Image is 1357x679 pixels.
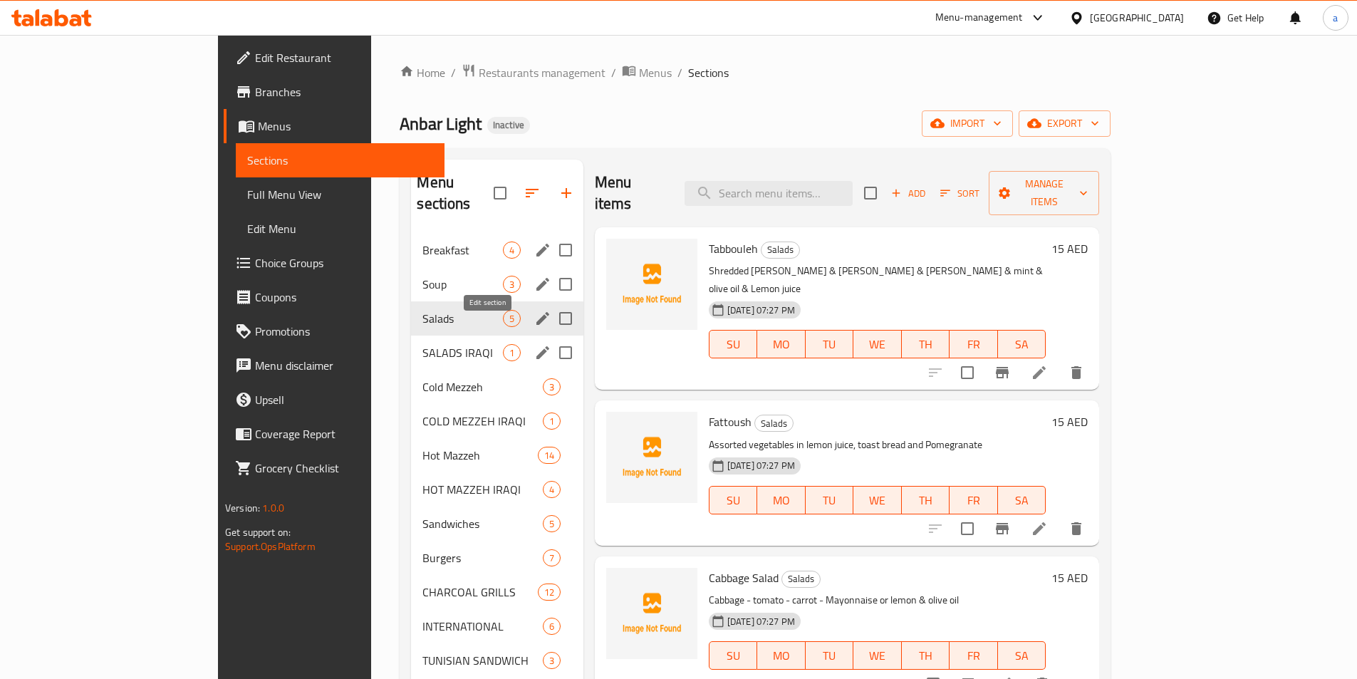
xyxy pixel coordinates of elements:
a: Support.OpsPlatform [225,537,316,556]
span: Restaurants management [479,64,605,81]
div: Menu-management [935,9,1023,26]
a: Menus [224,109,444,143]
span: Sort [940,185,979,202]
span: Upsell [255,391,433,408]
button: TH [902,641,950,670]
button: edit [532,239,553,261]
span: Hot Mazzeh [422,447,537,464]
span: Fattoush [709,411,752,432]
div: items [543,378,561,395]
div: items [503,310,521,327]
span: Tabbouleh [709,238,758,259]
button: Sort [937,182,983,204]
h6: 15 AED [1051,239,1088,259]
button: SA [998,330,1046,358]
a: Coverage Report [224,417,444,451]
button: MO [757,330,805,358]
span: Edit Restaurant [255,49,433,66]
nav: breadcrumb [400,63,1111,82]
span: Inactive [487,119,530,131]
a: Restaurants management [462,63,605,82]
button: TH [902,486,950,514]
span: SU [715,334,752,355]
a: Grocery Checklist [224,451,444,485]
span: 12 [539,586,560,599]
div: items [543,618,561,635]
span: Salads [761,242,799,258]
span: MO [763,334,799,355]
span: MO [763,490,799,511]
span: Manage items [1000,175,1088,211]
h6: 15 AED [1051,568,1088,588]
span: 1 [544,415,560,428]
span: [DATE] 07:27 PM [722,615,801,628]
div: items [503,242,521,259]
div: Sandwiches5 [411,507,583,541]
div: items [538,584,561,601]
div: items [503,276,521,293]
div: Soup [422,276,502,293]
div: items [538,447,561,464]
button: FR [950,330,997,358]
span: TH [908,334,944,355]
div: Soup3edit [411,267,583,301]
button: WE [853,486,901,514]
a: Menu disclaimer [224,348,444,383]
button: SU [709,486,757,514]
a: Choice Groups [224,246,444,280]
span: SALADS IRAQI [422,344,502,361]
span: import [933,115,1002,133]
span: Select to update [952,358,982,388]
p: Cabbage - tomato - carrot - Mayonnaise or lemon & olive oil [709,591,1046,609]
img: Cabbage Salad [606,568,697,659]
span: SA [1004,646,1040,666]
span: WE [859,646,895,666]
span: Menus [639,64,672,81]
button: SU [709,641,757,670]
a: Edit Menu [236,212,444,246]
span: SU [715,490,752,511]
span: [DATE] 07:27 PM [722,459,801,472]
div: HOT MAZZEH IRAQI4 [411,472,583,507]
span: 5 [544,517,560,531]
button: WE [853,330,901,358]
h6: 15 AED [1051,412,1088,432]
span: TU [811,334,848,355]
span: WE [859,490,895,511]
span: Get support on: [225,523,291,541]
span: Add item [885,182,931,204]
button: edit [532,308,553,329]
div: INTERNATIONAL6 [411,609,583,643]
div: items [543,515,561,532]
a: Upsell [224,383,444,417]
button: edit [532,274,553,295]
span: Grocery Checklist [255,460,433,477]
span: Sort items [931,182,989,204]
button: Branch-specific-item [985,356,1019,390]
div: Burgers7 [411,541,583,575]
span: FR [955,490,992,511]
span: CHARCOAL GRILLS [422,584,537,601]
a: Menus [622,63,672,82]
button: TU [806,641,853,670]
div: Cold Mezzeh3 [411,370,583,404]
span: Sandwiches [422,515,542,532]
span: INTERNATIONAL [422,618,542,635]
div: Inactive [487,117,530,134]
span: Burgers [422,549,542,566]
button: Manage items [989,171,1099,215]
div: Breakfast4edit [411,233,583,267]
span: TU [811,646,848,666]
span: Salads [782,571,820,587]
div: [GEOGRAPHIC_DATA] [1090,10,1184,26]
button: export [1019,110,1111,137]
span: 7 [544,551,560,565]
div: Salads [781,571,821,588]
span: Add [889,185,927,202]
p: Shredded [PERSON_NAME] & [PERSON_NAME] & [PERSON_NAME] & mint & olive oil & Lemon juice [709,262,1046,298]
span: Branches [255,83,433,100]
span: Coupons [255,289,433,306]
a: Full Menu View [236,177,444,212]
span: 3 [504,278,520,291]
